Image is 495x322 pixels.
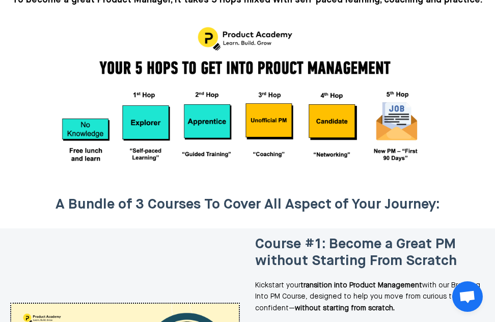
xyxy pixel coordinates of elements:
[255,237,457,269] span: Course #1: Become a Great PM without Starting From Scratch
[255,280,485,314] p: Kickstart your with our Breaking Into PM Course, designed to help you move from curious to confid...
[295,305,395,312] strong: without starting from scratch.
[452,281,483,312] a: Open chat
[56,197,440,212] strong: A Bundle of 3 Courses To Cover All Aspect of Your Journey:
[300,282,422,289] strong: transition into Product Management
